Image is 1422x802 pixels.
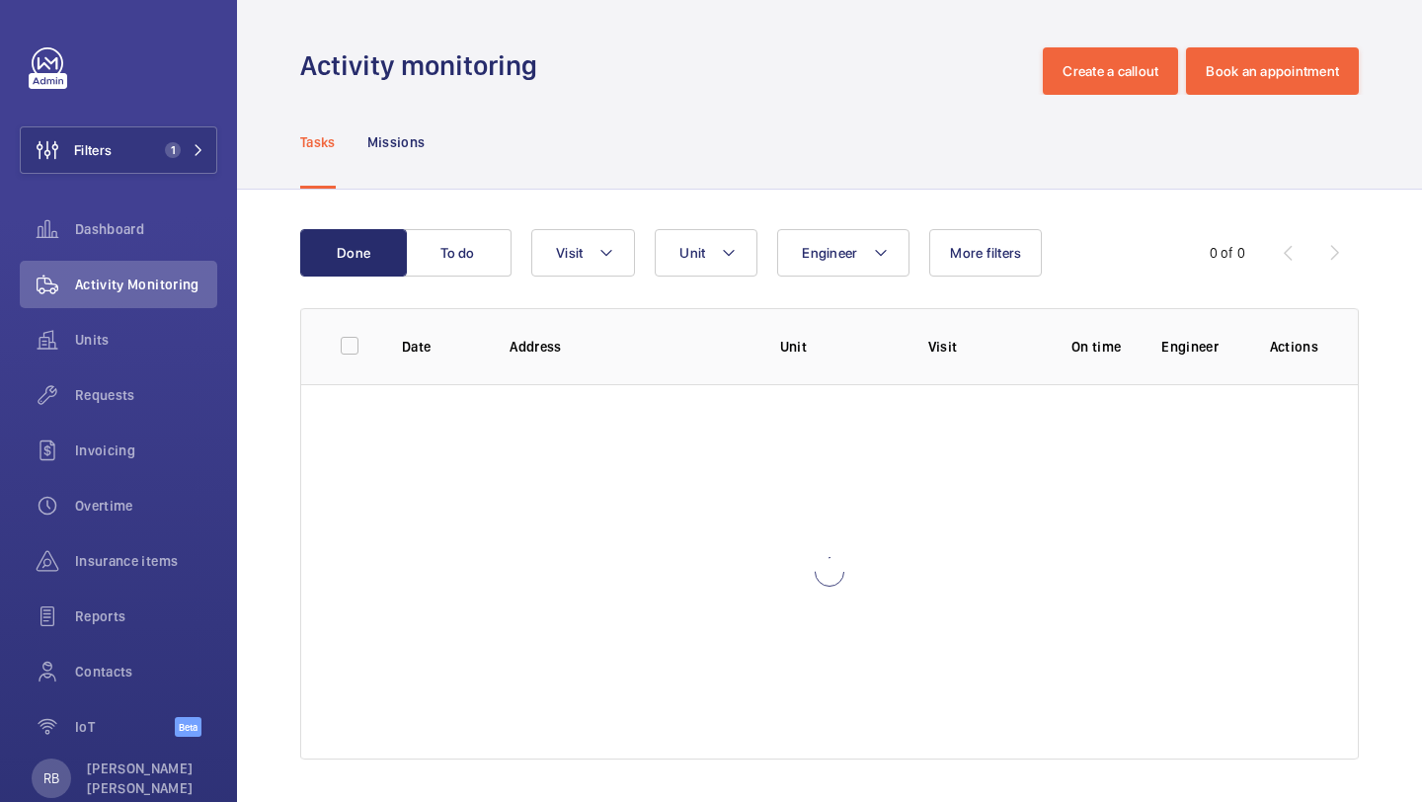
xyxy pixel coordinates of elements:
p: Address [510,337,748,357]
span: Filters [74,140,112,160]
span: More filters [950,245,1021,261]
p: RB [43,768,59,788]
span: Overtime [75,496,217,516]
div: 0 of 0 [1210,243,1245,263]
button: Engineer [777,229,909,277]
span: Visit [556,245,583,261]
p: Visit [928,337,1032,357]
p: Date [402,337,478,357]
p: Tasks [300,132,336,152]
span: Beta [175,717,201,737]
button: Book an appointment [1186,47,1359,95]
button: Create a callout [1043,47,1178,95]
button: Filters1 [20,126,217,174]
span: Unit [679,245,705,261]
span: 1 [165,142,181,158]
button: More filters [929,229,1042,277]
span: Dashboard [75,219,217,239]
span: Activity Monitoring [75,275,217,294]
p: Missions [367,132,426,152]
button: To do [405,229,512,277]
h1: Activity monitoring [300,47,549,84]
span: Insurance items [75,551,217,571]
p: On time [1063,337,1130,357]
p: Actions [1270,337,1318,357]
span: Units [75,330,217,350]
button: Done [300,229,407,277]
p: Unit [780,337,897,357]
span: Reports [75,606,217,626]
button: Unit [655,229,757,277]
span: Requests [75,385,217,405]
span: Engineer [802,245,857,261]
span: IoT [75,717,175,737]
p: [PERSON_NAME] [PERSON_NAME] [87,759,205,798]
p: Engineer [1161,337,1237,357]
span: Contacts [75,662,217,682]
button: Visit [531,229,635,277]
span: Invoicing [75,441,217,460]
